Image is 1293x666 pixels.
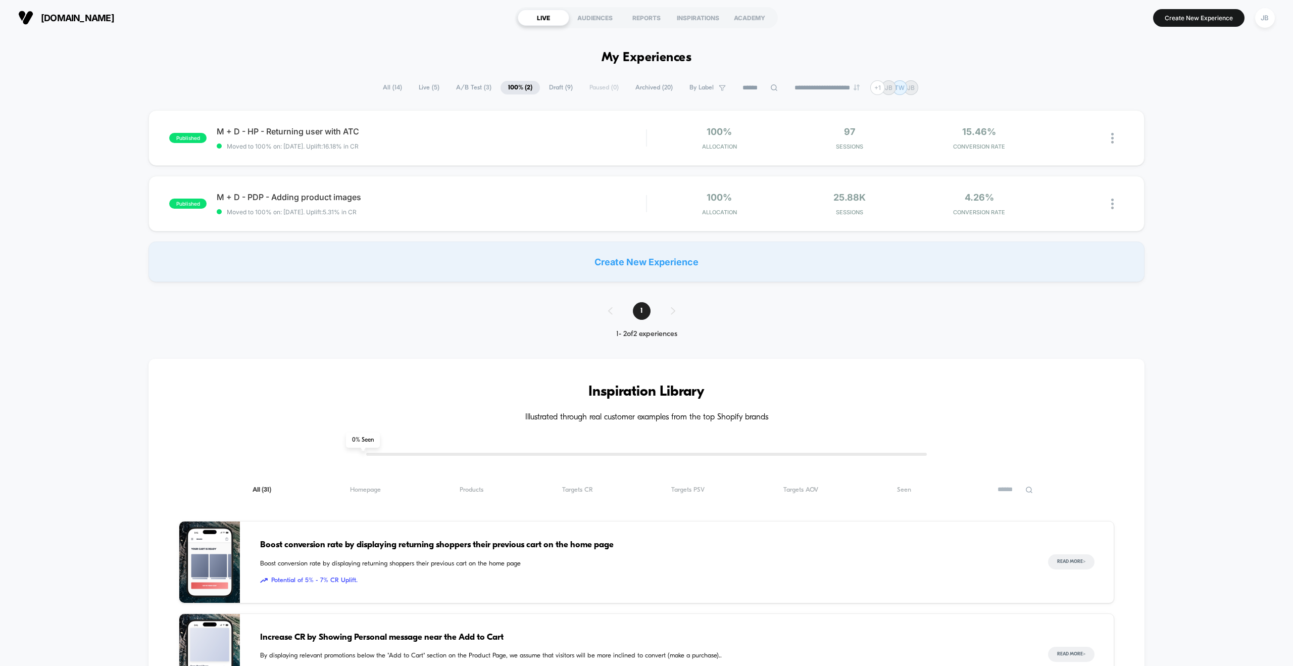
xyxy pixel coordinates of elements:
button: JB [1252,8,1278,28]
span: 4.26% [965,192,994,203]
p: JB [907,84,915,91]
p: TW [894,84,905,91]
button: Read More> [1048,554,1095,569]
img: close [1111,199,1114,209]
img: Visually logo [18,10,33,25]
span: Targets AOV [783,486,818,494]
span: Targets PSV [671,486,705,494]
h4: Illustrated through real customer examples from the top Shopify brands [179,413,1114,422]
div: AUDIENCES [569,10,621,26]
span: 100% [707,126,732,137]
span: Allocation [702,143,737,150]
div: ACADEMY [724,10,775,26]
span: All ( 14 ) [375,81,410,94]
span: Moved to 100% on: [DATE] . Uplift: 16.18% in CR [227,142,359,150]
img: Boost conversion rate by displaying returning shoppers their previous cart on the home page [179,521,240,603]
div: INSPIRATIONS [672,10,724,26]
div: JB [1255,8,1275,28]
div: + 1 [870,80,885,95]
span: published [169,133,207,143]
span: Seen [897,486,911,494]
div: Create New Experience [148,242,1144,282]
span: Increase CR by Showing Personal message near the Add to Cart [260,631,1027,644]
button: [DOMAIN_NAME] [15,10,117,26]
span: Boost conversion rate by displaying returning shoppers their previous cart on the home page [260,559,1027,569]
span: Sessions [787,209,912,216]
span: M + D - HP - Returning user with ATC [217,126,646,136]
span: 100% ( 2 ) [501,81,540,94]
span: By displaying relevant promotions below the "Add to Cart" section on the Product Page, we assume ... [260,651,1027,661]
span: Allocation [702,209,737,216]
span: Homepage [350,486,381,494]
h3: Inspiration Library [179,384,1114,400]
span: 15.46% [962,126,996,137]
span: By Label [689,84,714,91]
button: Create New Experience [1153,9,1245,27]
span: Draft ( 9 ) [541,81,580,94]
p: JB [885,84,892,91]
span: [DOMAIN_NAME] [41,13,114,23]
span: Sessions [787,143,912,150]
span: Targets CR [562,486,593,494]
span: Boost conversion rate by displaying returning shoppers their previous cart on the home page [260,539,1027,552]
span: Archived ( 20 ) [628,81,680,94]
span: All [253,486,271,494]
span: 100% [707,192,732,203]
div: REPORTS [621,10,672,26]
img: end [854,84,860,90]
span: CONVERSION RATE [917,143,1041,150]
img: close [1111,133,1114,144]
span: Products [460,486,483,494]
span: 97 [844,126,855,137]
span: Moved to 100% on: [DATE] . Uplift: 5.31% in CR [227,208,357,216]
h1: My Experiences [602,51,692,65]
span: published [169,199,207,209]
span: Potential of 5% - 7% CR Uplift. [260,576,1027,586]
button: Read More> [1048,647,1095,662]
span: Live ( 5 ) [411,81,447,94]
span: 25.88k [833,192,866,203]
span: M + D - PDP - Adding product images [217,192,646,202]
div: LIVE [518,10,569,26]
span: ( 31 ) [262,487,271,493]
span: CONVERSION RATE [917,209,1041,216]
span: A/B Test ( 3 ) [449,81,499,94]
span: 1 [633,302,651,320]
div: 1 - 2 of 2 experiences [598,330,695,339]
span: 0 % Seen [346,433,380,448]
